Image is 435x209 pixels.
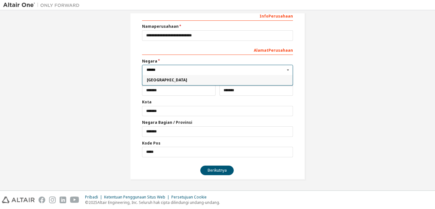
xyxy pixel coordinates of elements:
font: [GEOGRAPHIC_DATA] [147,77,187,83]
font: 2025 [89,200,97,205]
font: Altair Engineering, Inc. Seluruh hak cipta dilindungi undang-undang. [97,200,220,205]
font: Nama [142,24,154,29]
img: Altair Satu [3,2,83,8]
font: Perusahaan [268,13,293,19]
font: Pribadi [85,194,98,200]
font: © [85,200,89,205]
img: linkedin.svg [60,197,66,203]
font: Ketentuan Penggunaan Situs Web [104,194,165,200]
font: Kode Pos [142,140,160,146]
img: facebook.svg [39,197,45,203]
font: Kota [142,99,152,105]
font: Perusahaan [268,48,293,53]
img: youtube.svg [70,197,79,203]
font: perusahaan [154,24,179,29]
img: altair_logo.svg [2,197,35,203]
button: Berikutnya [200,166,234,175]
font: Negara [142,58,157,64]
img: instagram.svg [49,197,56,203]
font: Berikutnya [208,168,227,173]
font: Negara Bagian / Provinsi [142,120,192,125]
font: Persetujuan Cookie [171,194,207,200]
font: Alamat [254,48,268,53]
font: Info [260,13,268,19]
